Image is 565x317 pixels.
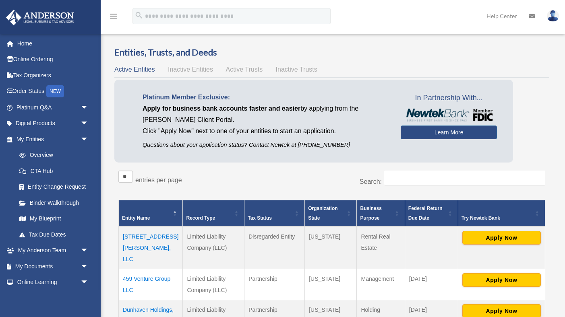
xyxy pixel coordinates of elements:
span: arrow_drop_down [81,274,97,291]
a: Online Ordering [6,51,101,68]
img: User Pic [547,10,559,22]
span: Inactive Entities [168,66,213,73]
i: menu [109,11,118,21]
td: Disregarded Entity [244,226,305,269]
a: My Blueprint [11,211,97,227]
p: Platinum Member Exclusive: [143,92,389,103]
td: [US_STATE] [305,226,357,269]
span: arrow_drop_down [81,115,97,132]
th: Organization State: Activate to sort [305,200,357,227]
td: [STREET_ADDRESS][PERSON_NAME], LLC [119,226,183,269]
span: Entity Name [122,215,150,221]
a: Tax Organizers [6,67,101,83]
a: My Documentsarrow_drop_down [6,258,101,274]
td: Rental Real Estate [357,226,405,269]
a: Online Learningarrow_drop_down [6,274,101,290]
a: Order StatusNEW [6,83,101,100]
span: Inactive Trusts [276,66,317,73]
span: arrow_drop_down [81,243,97,259]
td: Partnership [244,269,305,300]
h3: Entities, Trusts, and Deeds [114,46,549,59]
a: Tax Due Dates [11,226,97,243]
label: entries per page [135,177,182,183]
a: Entity Change Request [11,179,97,195]
span: Active Entities [114,66,155,73]
i: search [135,11,143,20]
span: Active Trusts [226,66,263,73]
td: Limited Liability Company (LLC) [183,226,244,269]
img: Anderson Advisors Platinum Portal [4,10,77,25]
th: Try Newtek Bank : Activate to sort [458,200,545,227]
td: Management [357,269,405,300]
span: Federal Return Due Date [408,206,443,221]
a: Overview [11,147,93,163]
th: Federal Return Due Date: Activate to sort [405,200,458,227]
span: In Partnership With... [401,92,497,105]
span: Business Purpose [360,206,381,221]
a: Home [6,35,101,51]
td: Limited Liability Company (LLC) [183,269,244,300]
th: Record Type: Activate to sort [183,200,244,227]
span: Record Type [186,215,215,221]
span: Apply for business bank accounts faster and easier [143,105,300,112]
td: [US_STATE] [305,269,357,300]
a: Learn More [401,126,497,139]
span: Organization State [308,206,337,221]
button: Apply Now [462,231,541,245]
div: Try Newtek Bank [462,213,533,223]
a: Binder Walkthrough [11,195,97,211]
p: Questions about your application status? Contact Newtek at [PHONE_NUMBER] [143,140,389,150]
span: arrow_drop_down [81,258,97,275]
a: menu [109,14,118,21]
td: 459 Venture Group LLC [119,269,183,300]
p: Click "Apply Now" next to one of your entities to start an application. [143,126,389,137]
a: My Entitiesarrow_drop_down [6,131,97,147]
th: Tax Status: Activate to sort [244,200,305,227]
img: NewtekBankLogoSM.png [405,109,493,121]
span: Tax Status [248,215,272,221]
th: Entity Name: Activate to invert sorting [119,200,183,227]
a: Digital Productsarrow_drop_down [6,115,101,132]
span: arrow_drop_down [81,99,97,116]
a: CTA Hub [11,163,97,179]
button: Apply Now [462,273,541,287]
th: Business Purpose: Activate to sort [357,200,405,227]
label: Search: [360,178,382,185]
a: Platinum Q&Aarrow_drop_down [6,99,101,115]
td: [DATE] [405,269,458,300]
span: arrow_drop_down [81,131,97,148]
p: by applying from the [PERSON_NAME] Client Portal. [143,103,389,126]
div: NEW [46,85,64,97]
a: My Anderson Teamarrow_drop_down [6,243,101,259]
